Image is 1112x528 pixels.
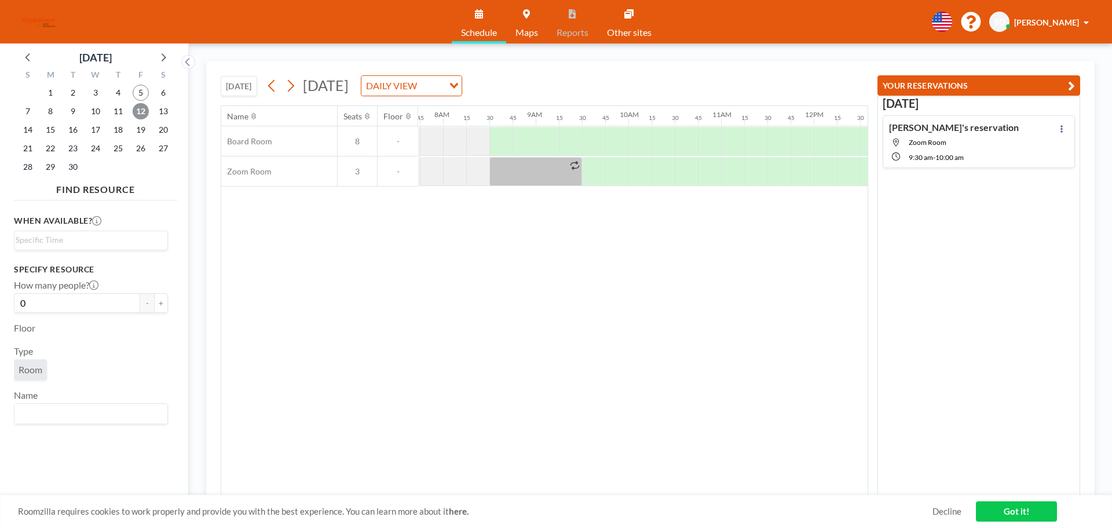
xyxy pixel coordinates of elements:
span: Roomzilla requires cookies to work properly and provide you with the best experience. You can lea... [18,506,932,517]
span: Monday, September 15, 2025 [42,122,58,138]
h3: Specify resource [14,264,168,275]
div: 11AM [712,110,731,119]
div: 30 [765,114,771,122]
button: YOUR RESERVATIONS [877,75,1080,96]
div: 45 [417,114,424,122]
span: 10:00 AM [935,153,964,162]
a: Decline [932,506,961,517]
div: 30 [672,114,679,122]
div: 15 [834,114,841,122]
div: 15 [649,114,656,122]
div: T [62,68,85,83]
div: Search for option [361,76,462,96]
span: Sunday, September 7, 2025 [20,103,36,119]
span: Monday, September 8, 2025 [42,103,58,119]
span: Zoom Room [221,166,272,177]
span: Board Room [221,136,272,147]
span: Saturday, September 27, 2025 [155,140,171,156]
div: 10AM [620,110,639,119]
label: How many people? [14,279,98,291]
span: Friday, September 12, 2025 [133,103,149,119]
span: Wednesday, September 10, 2025 [87,103,104,119]
button: - [140,293,154,313]
span: Tuesday, September 16, 2025 [65,122,81,138]
span: Sunday, September 14, 2025 [20,122,36,138]
div: T [107,68,129,83]
div: 30 [857,114,864,122]
span: - [933,153,935,162]
div: 30 [579,114,586,122]
div: 45 [602,114,609,122]
span: Tuesday, September 23, 2025 [65,140,81,156]
div: Floor [383,111,403,122]
div: 45 [788,114,795,122]
img: organization-logo [19,10,60,34]
span: Tuesday, September 9, 2025 [65,103,81,119]
div: 45 [510,114,517,122]
div: W [85,68,107,83]
span: Wednesday, September 17, 2025 [87,122,104,138]
span: Friday, September 5, 2025 [133,85,149,101]
span: Saturday, September 20, 2025 [155,122,171,138]
div: F [129,68,152,83]
label: Floor [14,322,35,334]
span: Saturday, September 6, 2025 [155,85,171,101]
span: Room [19,364,42,376]
span: Monday, September 22, 2025 [42,140,58,156]
span: Monday, September 1, 2025 [42,85,58,101]
span: - [378,166,418,177]
span: [DATE] [303,77,349,94]
div: 15 [556,114,563,122]
span: Friday, September 26, 2025 [133,140,149,156]
span: Tuesday, September 2, 2025 [65,85,81,101]
span: Maps [515,28,538,37]
span: 3 [338,166,377,177]
span: Thursday, September 25, 2025 [110,140,126,156]
div: 15 [741,114,748,122]
input: Search for option [16,234,161,246]
span: SD [994,17,1005,27]
span: DAILY VIEW [364,78,419,93]
input: Search for option [16,406,161,421]
h3: [DATE] [883,96,1075,111]
span: Schedule [461,28,497,37]
div: S [152,68,174,83]
span: Thursday, September 18, 2025 [110,122,126,138]
span: Friday, September 19, 2025 [133,122,149,138]
span: Sunday, September 28, 2025 [20,159,36,175]
span: Sunday, September 21, 2025 [20,140,36,156]
span: 9:30 AM [909,153,933,162]
span: Wednesday, September 24, 2025 [87,140,104,156]
span: Reports [557,28,588,37]
div: Seats [343,111,362,122]
span: Zoom Room [909,138,946,147]
div: 30 [487,114,493,122]
span: [PERSON_NAME] [1014,17,1079,27]
span: Thursday, September 4, 2025 [110,85,126,101]
label: Type [14,345,33,357]
a: here. [449,506,469,516]
button: + [154,293,168,313]
span: 8 [338,136,377,147]
h4: FIND RESOURCE [14,179,177,195]
a: Got it! [976,501,1057,522]
div: 8AM [434,110,449,119]
span: Other sites [607,28,652,37]
label: Name [14,389,38,401]
div: 9AM [527,110,542,119]
div: S [17,68,39,83]
button: [DATE] [221,76,257,96]
input: Search for option [420,78,442,93]
div: [DATE] [79,49,112,65]
span: Wednesday, September 3, 2025 [87,85,104,101]
div: 12PM [805,110,824,119]
h4: [PERSON_NAME]'s reservation [889,122,1019,133]
span: - [378,136,418,147]
div: 15 [463,114,470,122]
span: Thursday, September 11, 2025 [110,103,126,119]
span: Monday, September 29, 2025 [42,159,58,175]
div: Search for option [14,404,167,424]
div: 45 [695,114,702,122]
span: Saturday, September 13, 2025 [155,103,171,119]
span: Tuesday, September 30, 2025 [65,159,81,175]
